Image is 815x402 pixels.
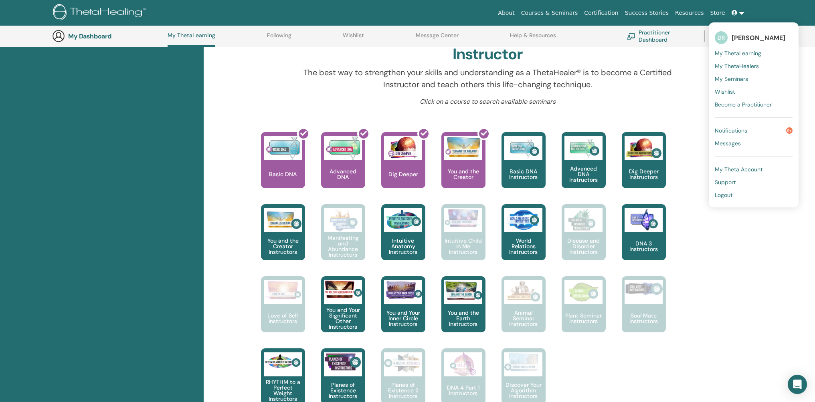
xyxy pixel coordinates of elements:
img: Intuitive Anatomy Instructors [384,208,422,232]
img: Love of Self Instructors [264,280,302,300]
span: Support [715,179,736,186]
img: Plant Seminar Instructors [564,280,603,304]
p: You and the Creator Instructors [261,238,305,255]
a: Store [707,6,728,20]
a: Wishlist [343,32,364,45]
img: You and the Creator Instructors [264,208,302,232]
a: Success Stories [622,6,672,20]
img: Manifesting and Abundance Instructors [324,208,362,232]
div: Open Intercom Messenger [788,375,807,394]
a: Animal Seminar Instructors Animal Seminar Instructors [502,276,546,348]
img: generic-user-icon.jpg [52,30,65,42]
a: Notifications9+ [715,124,793,137]
a: Plant Seminar Instructors Plant Seminar Instructors [562,276,606,348]
img: You and Your Inner Circle Instructors [384,280,422,299]
img: Dig Deeper Instructors [625,136,663,160]
p: The best way to strengthen your skills and understanding as a ThetaHealer® is to become a Certifi... [296,66,679,90]
p: Intuitive Anatomy Instructors [381,238,425,255]
span: DR [715,31,728,44]
p: You and Your Inner Circle Instructors [381,310,425,327]
span: Become a Practitioner [715,101,772,108]
p: Animal Seminar Instructors [502,310,546,327]
a: Logout [715,189,793,201]
a: Support [715,176,793,189]
p: Manifesting and Abundance Instructors [321,235,365,257]
span: Logout [715,191,732,199]
a: Disease and Disorder Instructors Disease and Disorder Instructors [562,204,606,276]
a: Courses & Seminars [518,6,581,20]
img: Dig Deeper [384,136,422,160]
a: World Relations Instructors World Relations Instructors [502,204,546,276]
a: Basic DNA Basic DNA [261,132,305,204]
a: You and Your Inner Circle Instructors You and Your Inner Circle Instructors [381,276,425,348]
p: World Relations Instructors [502,238,546,255]
a: My ThetaLearning [715,47,793,60]
p: DNA 4 Part 1 Instructors [441,385,485,396]
a: DR[PERSON_NAME] [715,28,793,47]
span: Notifications [715,127,747,134]
img: Soul Mate Instructors [625,280,663,297]
img: You and the Creator [444,136,482,158]
a: Wishlist [715,85,793,98]
a: About [495,6,518,20]
a: My ThetaHealers [715,60,793,72]
img: DNA 4 Part 1 Instructors [444,352,482,376]
img: DNA 3 Instructors [625,208,663,232]
p: Basic DNA Instructors [502,169,546,180]
img: World Relations Instructors [504,208,542,232]
h2: Instructor [453,45,523,64]
span: My ThetaHealers [715,62,759,70]
span: 9+ [786,127,793,134]
a: You and Your Significant Other Instructors You and Your Significant Other Instructors [321,276,365,348]
p: Intuitive Child In Me Instructors [441,238,485,255]
img: Advanced DNA Instructors [564,136,603,160]
p: You and the Earth Instructors [441,310,485,327]
a: Dig Deeper Dig Deeper [381,132,425,204]
p: Soul Mate Instructors [622,313,666,324]
p: Discover Your Algorithm Instructors [502,382,546,399]
img: Basic DNA Instructors [504,136,542,160]
a: Practitioner Dashboard [627,27,694,45]
p: DNA 3 Instructors [622,241,666,252]
a: Message Center [416,32,459,45]
a: Become a Practitioner [715,98,793,111]
img: Discover Your Algorithm Instructors [504,352,542,372]
a: DNA 3 Instructors DNA 3 Instructors [622,204,666,276]
img: Planes of Existence Instructors [324,352,362,372]
span: My Theta Account [715,166,762,173]
span: Wishlist [715,88,735,95]
a: Help & Resources [510,32,556,45]
img: logo.png [53,4,149,22]
h3: My Dashboard [68,32,148,40]
p: You and the Creator [441,169,485,180]
a: Intuitive Anatomy Instructors Intuitive Anatomy Instructors [381,204,425,276]
a: My Theta Account [715,163,793,176]
img: Animal Seminar Instructors [504,280,542,304]
img: Basic DNA [264,136,302,160]
a: Intuitive Child In Me Instructors Intuitive Child In Me Instructors [441,204,485,276]
img: Planes of Existence 2 Instructors [384,352,422,374]
span: Messages [715,140,741,147]
a: Following [267,32,291,45]
span: My ThetaLearning [715,50,761,57]
p: RHYTHM to a Perfect Weight Instructors [261,379,305,402]
p: Advanced DNA Instructors [562,166,606,183]
p: Disease and Disorder Instructors [562,238,606,255]
a: My Seminars [715,72,793,85]
a: Advanced DNA Instructors Advanced DNA Instructors [562,132,606,204]
p: Planes of Existence Instructors [321,382,365,399]
a: Dig Deeper Instructors Dig Deeper Instructors [622,132,666,204]
a: My ThetaLearning [168,32,215,47]
p: You and Your Significant Other Instructors [321,307,365,330]
a: You and the Creator Instructors You and the Creator Instructors [261,204,305,276]
a: Love of Self Instructors Love of Self Instructors [261,276,305,348]
img: chalkboard-teacher.svg [627,33,635,39]
a: Messages [715,137,793,150]
a: Resources [672,6,707,20]
a: Advanced DNA Advanced DNA [321,132,365,204]
a: Manifesting and Abundance Instructors Manifesting and Abundance Instructors [321,204,365,276]
img: Intuitive Child In Me Instructors [444,208,482,228]
a: Soul Mate Instructors Soul Mate Instructors [622,276,666,348]
a: You and the Earth Instructors You and the Earth Instructors [441,276,485,348]
a: You and the Creator You and the Creator [441,132,485,204]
